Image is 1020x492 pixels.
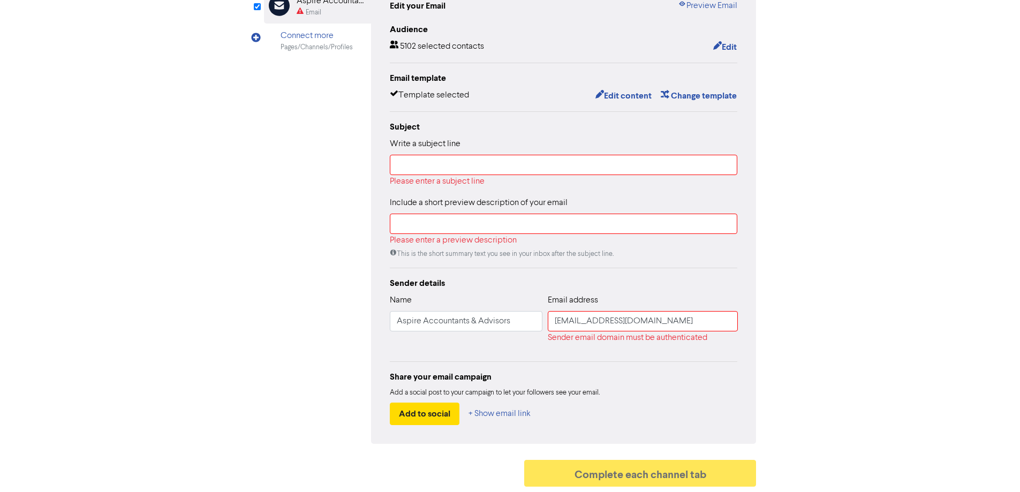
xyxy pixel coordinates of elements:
div: Please enter a preview description [390,234,738,247]
div: Email template [390,72,738,85]
div: Sender email domain must be authenticated [548,331,738,344]
label: Email address [548,294,598,307]
div: Sender details [390,277,738,290]
div: Connect morePages/Channels/Profiles [264,24,371,58]
button: Add to social [390,403,459,425]
div: Email [306,7,321,18]
label: Write a subject line [390,138,460,150]
div: Subject [390,120,738,133]
div: This is the short summary text you see in your inbox after the subject line. [390,249,738,259]
label: Include a short preview description of your email [390,196,568,209]
div: Share your email campaign [390,370,738,383]
button: Edit [713,40,737,54]
div: Template selected [390,89,469,103]
div: Pages/Channels/Profiles [281,42,353,52]
button: Complete each channel tab [524,460,757,487]
iframe: Chat Widget [966,441,1020,492]
div: Please enter a subject line [390,175,738,188]
div: Audience [390,23,738,36]
div: Add a social post to your campaign to let your followers see your email. [390,388,738,398]
button: Edit content [595,89,652,103]
div: Connect more [281,29,353,42]
button: + Show email link [468,403,531,425]
label: Name [390,294,412,307]
button: Change template [660,89,737,103]
div: 5102 selected contacts [390,40,484,54]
